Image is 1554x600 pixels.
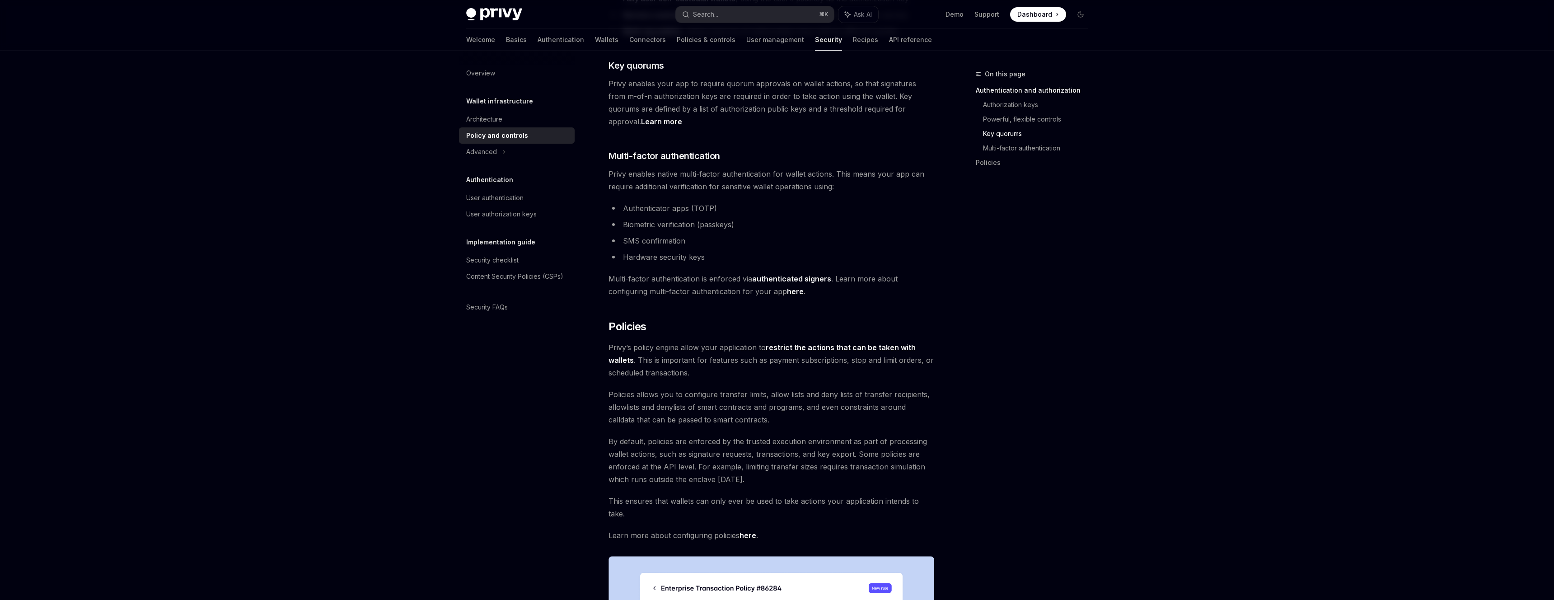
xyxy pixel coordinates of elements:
div: Content Security Policies (CSPs) [466,271,563,282]
span: Learn more about configuring policies . [608,529,934,542]
div: Advanced [466,146,497,157]
h5: Wallet infrastructure [466,96,533,107]
a: User authorization keys [459,206,575,222]
span: ⌘ K [819,11,828,18]
a: User management [746,29,804,51]
div: Overview [466,68,495,79]
a: API reference [889,29,932,51]
span: By default, policies are enforced by the trusted execution environment as part of processing wall... [608,435,934,486]
a: Content Security Policies (CSPs) [459,268,575,285]
img: dark logo [466,8,522,21]
a: Security [815,29,842,51]
a: Wallets [595,29,618,51]
h5: Implementation guide [466,237,535,248]
a: Security FAQs [459,299,575,315]
li: SMS confirmation [608,234,934,247]
span: Ask AI [854,10,872,19]
a: Support [974,10,999,19]
div: Architecture [466,114,502,125]
span: Policies [608,319,646,334]
span: Policies allows you to configure transfer limits, allow lists and deny lists of transfer recipien... [608,388,934,426]
li: Hardware security keys [608,251,934,263]
div: User authorization keys [466,209,537,220]
a: Authorization keys [983,98,1095,112]
a: Overview [459,65,575,81]
span: Privy enables your app to require quorum approvals on wallet actions, so that signatures from m-o... [608,77,934,128]
a: Multi-factor authentication [983,141,1095,155]
a: here [740,531,756,540]
a: Dashboard [1010,7,1066,22]
a: Powerful, flexible controls [983,112,1095,127]
span: Key quorums [608,59,664,72]
a: Learn more [641,117,682,127]
a: Policies [976,155,1095,170]
span: Privy enables native multi-factor authentication for wallet actions. This means your app can requ... [608,168,934,193]
a: Security checklist [459,252,575,268]
div: Policy and controls [466,130,528,141]
a: Demo [946,10,964,19]
span: On this page [985,69,1025,80]
a: Recipes [853,29,878,51]
a: Architecture [459,111,575,127]
a: Key quorums [983,127,1095,141]
button: Ask AI [838,6,878,23]
span: This ensures that wallets can only ever be used to take actions your application intends to take. [608,495,934,520]
span: Multi-factor authentication [608,150,720,162]
a: Connectors [629,29,666,51]
a: User authentication [459,190,575,206]
a: Welcome [466,29,495,51]
li: Authenticator apps (TOTP) [608,202,934,215]
button: Toggle dark mode [1073,7,1088,22]
li: Biometric verification (passkeys) [608,218,934,231]
a: Policy and controls [459,127,575,144]
a: here [787,287,804,296]
a: authenticated signers [752,274,831,284]
button: Search...⌘K [676,6,834,23]
h5: Authentication [466,174,513,185]
div: Security FAQs [466,302,508,313]
a: Authentication and authorization [976,83,1095,98]
span: Multi-factor authentication is enforced via . Learn more about configuring multi-factor authentic... [608,272,934,298]
div: User authentication [466,192,524,203]
a: Policies & controls [677,29,735,51]
div: Search... [693,9,718,20]
span: Dashboard [1017,10,1052,19]
span: Privy’s policy engine allow your application to . This is important for features such as payment ... [608,341,934,379]
div: Security checklist [466,255,519,266]
a: Authentication [538,29,584,51]
a: Basics [506,29,527,51]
